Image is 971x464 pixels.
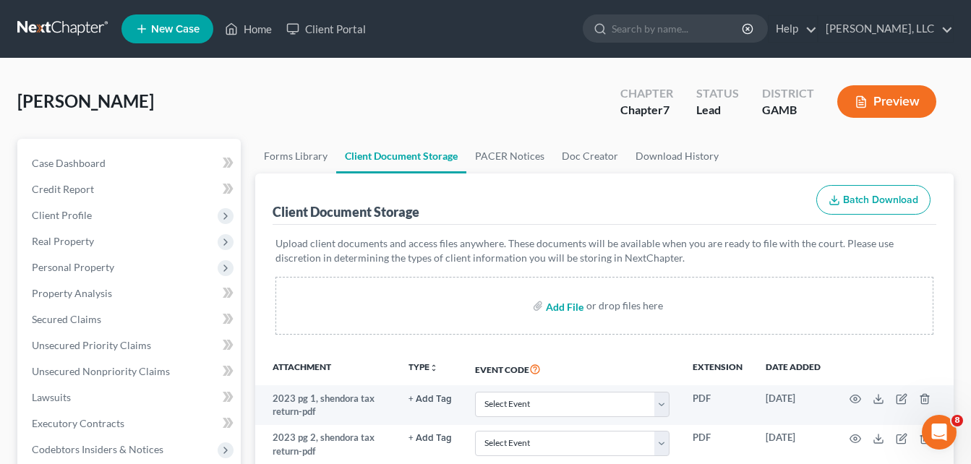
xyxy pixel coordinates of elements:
[553,139,627,173] a: Doc Creator
[32,391,71,403] span: Lawsuits
[681,352,754,385] th: Extension
[816,185,931,215] button: Batch Download
[32,235,94,247] span: Real Property
[951,415,963,426] span: 8
[32,261,114,273] span: Personal Property
[922,415,957,450] iframe: Intercom live chat
[620,102,673,119] div: Chapter
[769,16,817,42] a: Help
[32,209,92,221] span: Client Profile
[32,287,112,299] span: Property Analysis
[273,203,419,220] div: Client Document Storage
[663,103,670,116] span: 7
[612,15,744,42] input: Search by name...
[151,24,200,35] span: New Case
[32,183,94,195] span: Credit Report
[20,411,241,437] a: Executory Contracts
[762,85,814,102] div: District
[279,16,373,42] a: Client Portal
[754,352,832,385] th: Date added
[620,85,673,102] div: Chapter
[255,352,398,385] th: Attachment
[818,16,953,42] a: [PERSON_NAME], LLC
[754,385,832,425] td: [DATE]
[255,139,336,173] a: Forms Library
[20,150,241,176] a: Case Dashboard
[762,102,814,119] div: GAMB
[681,385,754,425] td: PDF
[466,139,553,173] a: PACER Notices
[32,157,106,169] span: Case Dashboard
[696,85,739,102] div: Status
[218,16,279,42] a: Home
[627,139,727,173] a: Download History
[32,339,151,351] span: Unsecured Priority Claims
[20,176,241,202] a: Credit Report
[463,352,681,385] th: Event Code
[586,298,663,313] div: or drop files here
[32,417,124,429] span: Executory Contracts
[255,385,398,425] td: 2023 pg 1, shendora tax return-pdf
[32,443,163,455] span: Codebtors Insiders & Notices
[20,358,241,384] a: Unsecured Nonpriority Claims
[837,85,936,118] button: Preview
[408,363,438,372] button: TYPEunfold_more
[843,194,918,206] span: Batch Download
[20,384,241,411] a: Lawsuits
[20,306,241,332] a: Secured Claims
[20,280,241,306] a: Property Analysis
[429,364,438,372] i: unfold_more
[408,434,452,443] button: + Add Tag
[275,236,933,265] p: Upload client documents and access files anywhere. These documents will be available when you are...
[17,90,154,111] span: [PERSON_NAME]
[32,365,170,377] span: Unsecured Nonpriority Claims
[408,392,452,405] a: + Add Tag
[408,395,452,404] button: + Add Tag
[696,102,739,119] div: Lead
[336,139,466,173] a: Client Document Storage
[408,431,452,444] a: + Add Tag
[32,313,101,325] span: Secured Claims
[20,332,241,358] a: Unsecured Priority Claims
